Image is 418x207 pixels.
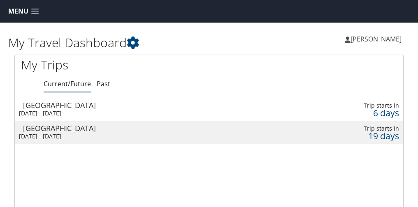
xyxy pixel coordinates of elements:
[44,79,91,88] a: Current/Future
[316,125,399,132] div: Trip starts in
[8,7,28,15] span: Menu
[316,109,399,117] div: 6 days
[19,133,267,140] div: [DATE] - [DATE]
[316,102,399,109] div: Trip starts in
[345,27,410,51] a: [PERSON_NAME]
[316,132,399,140] div: 19 days
[8,34,209,51] h1: My Travel Dashboard
[97,79,110,88] a: Past
[23,101,271,109] div: [GEOGRAPHIC_DATA]
[19,110,267,117] div: [DATE] - [DATE]
[21,56,203,74] h1: My Trips
[23,124,271,132] div: [GEOGRAPHIC_DATA]
[4,5,43,18] a: Menu
[351,34,402,44] span: [PERSON_NAME]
